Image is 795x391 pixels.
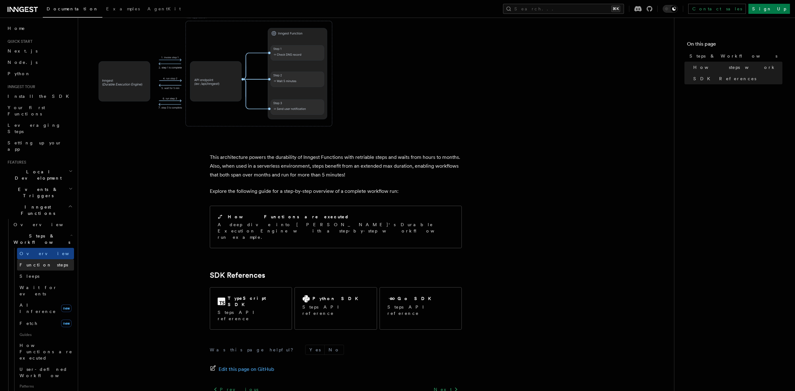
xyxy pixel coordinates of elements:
a: Overview [11,219,74,230]
span: Sleeps [20,274,39,279]
a: Next.js [5,45,74,57]
a: Steps & Workflows [687,50,782,62]
a: AI Inferencenew [17,299,74,317]
a: TypeScript SDKSteps API reference [210,287,292,330]
button: Toggle dark mode [663,5,678,13]
span: Inngest Functions [5,204,68,216]
span: Events & Triggers [5,186,69,199]
h2: Python SDK [312,295,362,302]
button: Yes [306,345,324,355]
button: Inngest Functions [5,201,74,219]
a: Documentation [43,2,102,18]
button: No [325,345,344,355]
span: Overview [14,222,78,227]
span: Node.js [8,60,37,65]
a: Function steps [17,259,74,271]
h2: Go SDK [397,295,435,302]
button: Steps & Workflows [11,230,74,248]
span: Next.js [8,48,37,53]
p: A deep dive into [PERSON_NAME]'s Durable Execution Engine with a step-by-step workflow run example. [218,221,454,240]
a: Python SDKSteps API reference [295,287,377,330]
span: Fetch [20,321,38,326]
a: Sleeps [17,271,74,282]
span: Steps & Workflows [11,233,70,245]
a: Install the SDK [5,91,74,102]
a: Contact sales [688,4,746,14]
a: How Functions are executed [17,340,74,364]
span: Your first Functions [8,105,45,116]
a: Your first Functions [5,102,74,120]
span: Leveraging Steps [8,123,61,134]
span: Overview [20,251,84,256]
p: Explore the following guide for a step-by-step overview of a complete workflow run: [210,187,462,196]
span: Edit this page on GitHub [219,365,274,374]
span: Guides [17,330,74,340]
h4: On this page [687,40,782,50]
p: Steps API reference [387,304,454,316]
span: new [61,304,71,312]
a: SDK References [691,73,782,84]
span: Inngest tour [5,84,35,89]
span: Python [8,71,31,76]
p: Steps API reference [302,304,369,316]
span: Home [8,25,25,31]
a: Wait for events [17,282,74,299]
span: How steps work [693,64,776,70]
p: Was this page helpful? [210,347,298,353]
h2: TypeScript SDK [228,295,284,308]
kbd: ⌘K [611,6,620,12]
span: Documentation [47,6,99,11]
a: Leveraging Steps [5,120,74,137]
a: Node.js [5,57,74,68]
span: new [61,320,71,327]
span: Wait for events [20,285,57,296]
span: Setting up your app [8,140,62,152]
span: AgentKit [147,6,181,11]
a: User-defined Workflows [17,364,74,381]
a: Fetchnew [17,317,74,330]
button: Events & Triggers [5,184,74,201]
span: User-defined Workflows [20,367,76,378]
span: Examples [106,6,140,11]
a: How steps work [691,62,782,73]
a: Setting up your app [5,137,74,155]
p: Steps API reference [218,309,284,322]
button: Search...⌘K [503,4,624,14]
a: Overview [17,248,74,259]
span: Steps & Workflows [689,53,777,59]
a: SDK References [210,271,265,280]
span: AI Inference [20,303,56,314]
a: Go SDKSteps API reference [380,287,462,330]
p: This architecture powers the durability of Inngest Functions with retriable steps and waits from ... [210,153,462,179]
a: Home [5,23,74,34]
a: AgentKit [144,2,185,17]
a: Examples [102,2,144,17]
a: How Functions are executedA deep dive into [PERSON_NAME]'s Durable Execution Engine with a step-b... [210,206,462,248]
a: Sign Up [748,4,790,14]
a: Python [5,68,74,79]
a: Edit this page on GitHub [210,365,274,374]
span: How Functions are executed [20,343,72,360]
h2: How Functions are executed [228,214,349,220]
span: Features [5,160,26,165]
span: SDK References [693,75,756,82]
span: Function steps [20,262,68,267]
button: Local Development [5,166,74,184]
img: Each Inngest Functions's step invocation implies a communication between your application and the... [88,5,340,137]
span: Quick start [5,39,32,44]
span: Local Development [5,169,69,181]
span: Install the SDK [8,94,73,99]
